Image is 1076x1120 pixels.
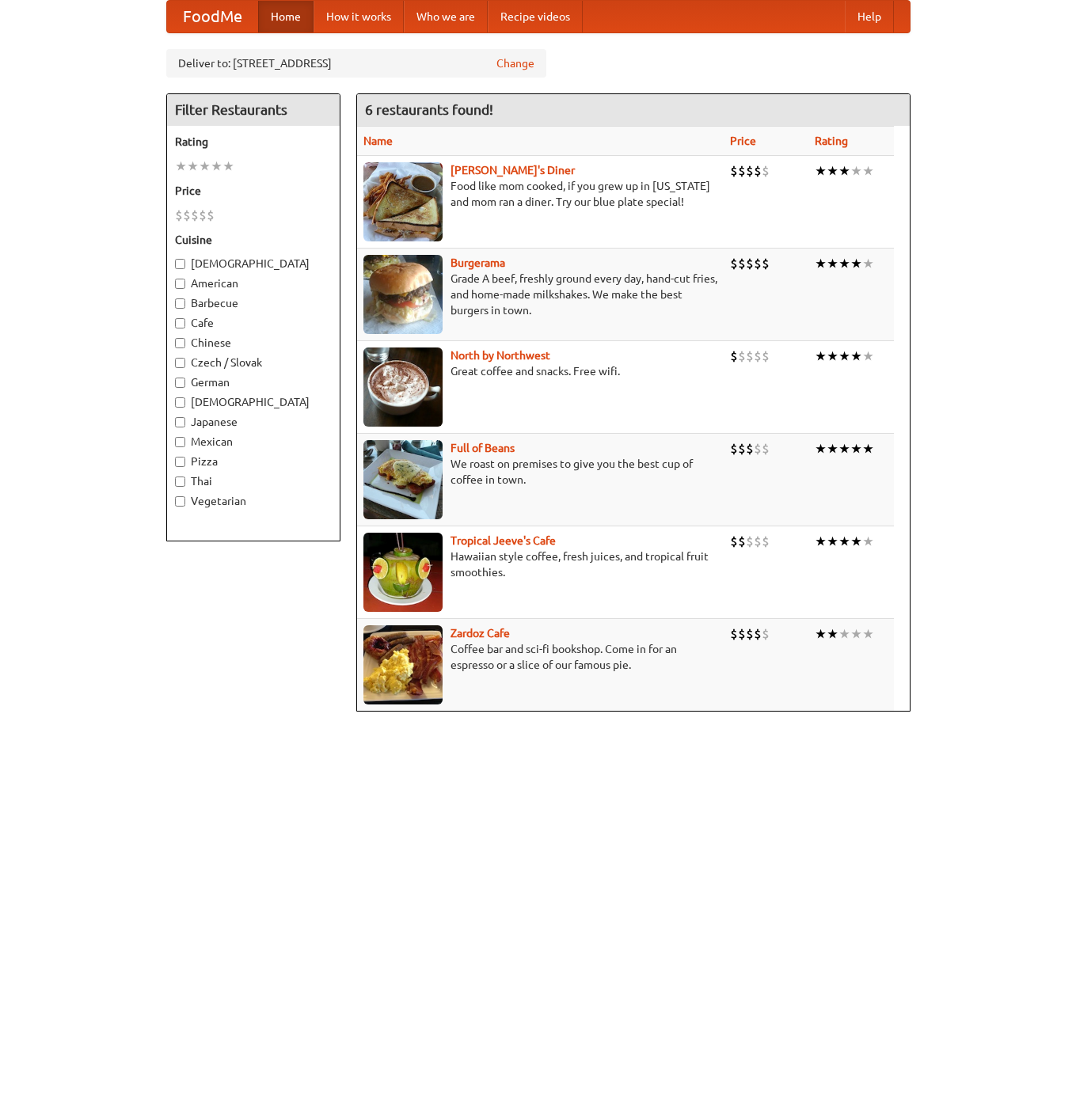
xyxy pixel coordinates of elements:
[175,374,332,390] label: German
[762,533,770,550] li: $
[175,298,185,309] input: Barbecue
[175,476,185,487] input: Thai
[746,162,754,180] li: $
[746,440,754,457] li: $
[258,1,314,32] a: Home
[175,437,185,447] input: Mexican
[730,255,738,272] li: $
[451,164,575,177] a: [PERSON_NAME]'s Diner
[850,162,862,180] li: ★
[167,94,340,126] h4: Filter Restaurants
[754,625,762,643] li: $
[175,279,185,289] input: American
[838,255,850,272] li: ★
[850,533,862,550] li: ★
[175,183,332,199] h5: Price
[746,625,754,643] li: $
[815,625,827,643] li: ★
[862,625,874,643] li: ★
[862,440,874,457] li: ★
[850,625,862,643] li: ★
[850,440,862,457] li: ★
[363,255,443,334] img: burgerama.jpg
[730,440,738,457] li: $
[175,318,185,328] input: Cafe
[496,55,534,71] a: Change
[762,255,770,272] li: $
[363,549,717,580] p: Hawaiian style coffee, fresh juices, and tropical fruit smoothies.
[363,363,717,379] p: Great coffee and snacks. Free wifi.
[175,338,185,348] input: Chinese
[730,625,738,643] li: $
[738,162,746,180] li: $
[199,158,211,175] li: ★
[827,255,838,272] li: ★
[738,533,746,550] li: $
[738,625,746,643] li: $
[754,533,762,550] li: $
[488,1,583,32] a: Recipe videos
[746,533,754,550] li: $
[175,259,185,269] input: [DEMOGRAPHIC_DATA]
[862,347,874,365] li: ★
[199,207,207,224] li: $
[175,275,332,291] label: American
[746,347,754,365] li: $
[862,255,874,272] li: ★
[827,347,838,365] li: ★
[187,158,199,175] li: ★
[730,347,738,365] li: $
[363,456,717,488] p: We roast on premises to give you the best cup of coffee in town.
[314,1,404,32] a: How it works
[175,414,332,430] label: Japanese
[754,347,762,365] li: $
[730,162,738,180] li: $
[363,533,443,612] img: jeeves.jpg
[365,102,493,117] ng-pluralize: 6 restaurants found!
[175,454,332,469] label: Pizza
[827,625,838,643] li: ★
[222,158,234,175] li: ★
[838,533,850,550] li: ★
[838,625,850,643] li: ★
[451,627,510,640] a: Zardoz Cafe
[175,434,332,450] label: Mexican
[175,295,332,311] label: Barbecue
[827,440,838,457] li: ★
[175,496,185,507] input: Vegetarian
[815,347,827,365] li: ★
[838,440,850,457] li: ★
[451,442,515,454] a: Full of Beans
[827,162,838,180] li: ★
[451,534,556,547] a: Tropical Jeeve's Cafe
[175,158,187,175] li: ★
[207,207,215,224] li: $
[754,440,762,457] li: $
[451,349,550,362] a: North by Northwest
[862,162,874,180] li: ★
[363,178,717,210] p: Food like mom cooked, if you grew up in [US_STATE] and mom ran a diner. Try our blue plate special!
[754,255,762,272] li: $
[175,207,183,224] li: $
[746,255,754,272] li: $
[827,533,838,550] li: ★
[738,347,746,365] li: $
[845,1,894,32] a: Help
[175,134,332,150] h5: Rating
[815,162,827,180] li: ★
[815,533,827,550] li: ★
[175,335,332,351] label: Chinese
[404,1,488,32] a: Who we are
[738,255,746,272] li: $
[815,255,827,272] li: ★
[211,158,222,175] li: ★
[762,162,770,180] li: $
[175,232,332,248] h5: Cuisine
[850,347,862,365] li: ★
[363,440,443,519] img: beans.jpg
[175,315,332,331] label: Cafe
[175,417,185,427] input: Japanese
